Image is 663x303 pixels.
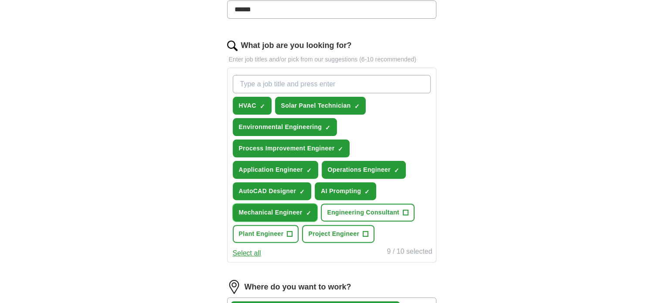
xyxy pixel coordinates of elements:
[227,55,436,64] p: Enter job titles and/or pick from our suggestions (6-10 recommended)
[227,280,241,294] img: location.png
[233,118,337,136] button: Environmental Engineering✓
[233,248,261,259] button: Select all
[233,161,318,179] button: Application Engineer✓
[233,140,350,157] button: Process Improvement Engineer✓
[233,225,299,243] button: Plant Engineer
[260,103,265,110] span: ✓
[327,208,399,217] span: Engineering Consultant
[315,182,376,200] button: AI Prompting✓
[281,101,351,110] span: Solar Panel Technician
[239,229,284,238] span: Plant Engineer
[328,165,391,174] span: Operations Engineer
[239,101,256,110] span: HVAC
[299,188,305,195] span: ✓
[233,182,312,200] button: AutoCAD Designer✓
[321,204,415,221] button: Engineering Consultant
[387,246,432,259] div: 9 / 10 selected
[302,225,374,243] button: Project Engineer
[354,103,359,110] span: ✓
[322,161,406,179] button: Operations Engineer✓
[245,281,351,293] label: Where do you want to work?
[239,165,303,174] span: Application Engineer
[394,167,399,174] span: ✓
[275,97,366,115] button: Solar Panel Technician✓
[338,146,343,153] span: ✓
[239,208,303,217] span: Mechanical Engineer
[233,204,318,221] button: Mechanical Engineer✓
[241,40,352,51] label: What job are you looking for?
[306,167,312,174] span: ✓
[233,75,431,93] input: Type a job title and press enter
[239,187,296,196] span: AutoCAD Designer
[325,124,330,131] span: ✓
[239,123,322,132] span: Environmental Engineering
[321,187,361,196] span: AI Prompting
[239,144,335,153] span: Process Improvement Engineer
[308,229,359,238] span: Project Engineer
[227,41,238,51] img: search.png
[306,210,311,217] span: ✓
[233,97,272,115] button: HVAC✓
[364,188,370,195] span: ✓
